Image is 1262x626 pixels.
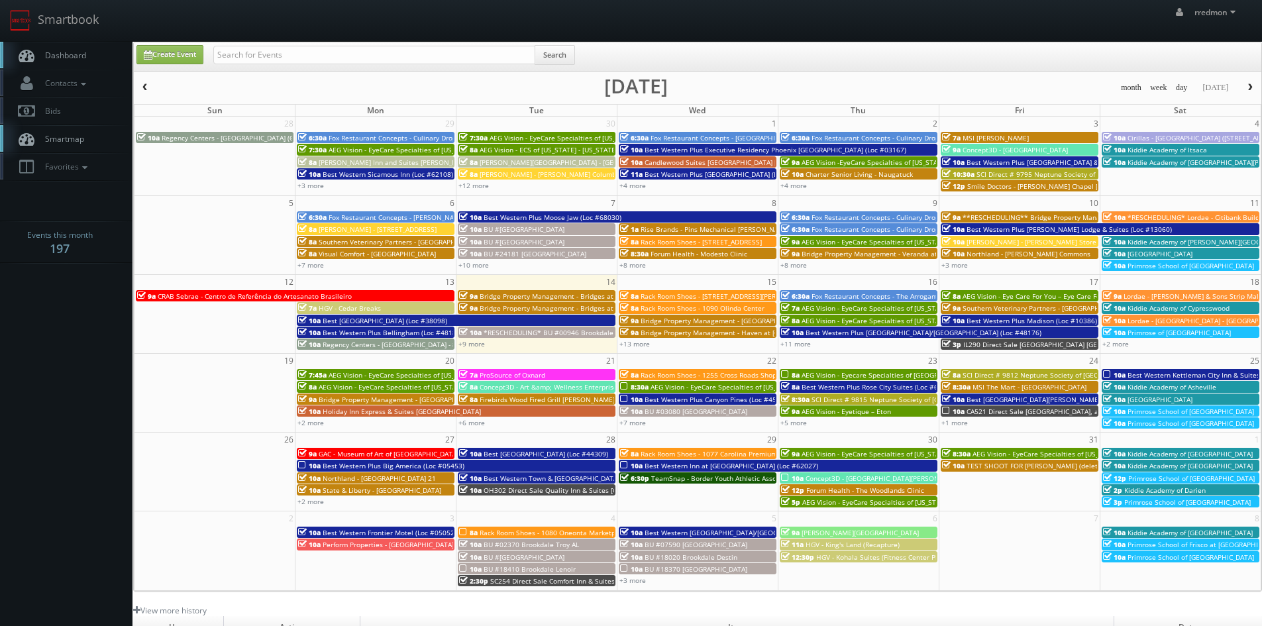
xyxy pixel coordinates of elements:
[298,528,321,537] span: 10a
[213,46,535,64] input: Search for Events
[458,181,489,190] a: +12 more
[812,291,1036,301] span: Fox Restaurant Concepts - The Arrogant Butcher - [GEOGRAPHIC_DATA]
[802,407,891,416] span: AEG Vision - Eyetique – Eton
[459,225,482,234] span: 10a
[1128,249,1192,258] span: [GEOGRAPHIC_DATA]
[1124,291,1261,301] span: Lordae - [PERSON_NAME] & Sons Strip Mall
[459,576,488,586] span: 2:30p
[942,213,961,222] span: 9a
[781,528,800,537] span: 9a
[1128,395,1192,404] span: [GEOGRAPHIC_DATA]
[1128,474,1255,483] span: Primrose School of [GEOGRAPHIC_DATA]
[1171,79,1192,96] button: day
[967,237,1096,246] span: [PERSON_NAME] - [PERSON_NAME] Store
[1103,158,1126,167] span: 10a
[620,407,643,416] span: 10a
[297,418,324,427] a: +2 more
[812,213,1021,222] span: Fox Restaurant Concepts - Culinary Dropout - [GEOGRAPHIC_DATA]
[802,158,1022,167] span: AEG Vision -EyeCare Specialties of [US_STATE] – Eyes On Sammamish
[619,418,646,427] a: +7 more
[781,158,800,167] span: 9a
[963,291,1175,301] span: AEG Vision - Eye Care For You – Eye Care For You ([PERSON_NAME])
[38,78,89,89] span: Contacts
[480,382,621,391] span: Concept3D - Art &amp; Wellness Enterprises
[1103,407,1126,416] span: 10a
[942,461,965,470] span: 10a
[1103,261,1126,270] span: 10a
[973,382,1086,391] span: MSI The Mart - [GEOGRAPHIC_DATA]
[802,528,919,537] span: [PERSON_NAME][GEOGRAPHIC_DATA]
[620,370,639,380] span: 8a
[806,540,900,549] span: HGV - King's Land (Recapture)
[641,237,762,246] span: Rack Room Shoes - [STREET_ADDRESS]
[641,225,790,234] span: Rise Brands - Pins Mechanical [PERSON_NAME]
[484,249,586,258] span: BU #24181 [GEOGRAPHIC_DATA]
[480,158,668,167] span: [PERSON_NAME][GEOGRAPHIC_DATA] - [GEOGRAPHIC_DATA]
[620,382,649,391] span: 8:30a
[963,133,1029,142] span: MSI [PERSON_NAME]
[1128,328,1231,337] span: Primrose of [GEOGRAPHIC_DATA]
[298,170,321,179] span: 10a
[781,382,800,391] span: 8a
[1194,7,1239,18] span: rredmon
[942,182,965,191] span: 12p
[459,249,482,258] span: 10a
[967,225,1172,234] span: Best Western Plus [PERSON_NAME] Lodge & Suites (Loc #13060)
[1128,145,1207,154] span: Kiddie Academy of Itsaca
[967,182,1192,191] span: Smile Doctors - [PERSON_NAME] Chapel [PERSON_NAME] Orthodontics
[298,407,321,416] span: 10a
[1103,540,1126,549] span: 10a
[459,145,478,154] span: 8a
[942,303,961,313] span: 9a
[459,528,478,537] span: 8a
[973,449,1183,458] span: AEG Vision - EyeCare Specialties of [US_STATE] – Olympic Eye Care
[158,291,352,301] span: CRAB Sebrae - Centro de Referência do Artesanato Brasileiro
[620,303,639,313] span: 8a
[781,249,800,258] span: 9a
[323,340,472,349] span: Regency Centers - [GEOGRAPHIC_DATA] - 80043
[1103,316,1126,325] span: 10a
[298,316,321,325] span: 10a
[38,161,91,172] span: Favorites
[38,50,86,61] span: Dashboard
[323,474,436,483] span: Northland - [GEOGRAPHIC_DATA] 21
[1103,213,1126,222] span: 10a
[806,474,963,483] span: Concept3D - [GEOGRAPHIC_DATA][PERSON_NAME]
[963,303,1127,313] span: Southern Veterinary Partners - [GEOGRAPHIC_DATA]
[651,382,916,391] span: AEG Vision - EyeCare Specialties of [US_STATE] – Eyeworks of San Mateo Optometry
[1128,382,1216,391] span: Kiddie Academy of Asheville
[298,225,317,234] span: 8a
[458,339,485,348] a: +9 more
[10,10,31,31] img: smartbook-logo.png
[942,407,965,416] span: 10a
[967,316,1097,325] span: Best Western Plus Madison (Loc #10386)
[490,576,637,586] span: SC254 Direct Sale Comfort Inn & Suites at I-85
[619,260,646,270] a: +8 more
[484,237,564,246] span: BU #[GEOGRAPHIC_DATA]
[802,249,1004,258] span: Bridge Property Management - Veranda at [GEOGRAPHIC_DATA]
[459,213,482,222] span: 10a
[641,291,814,301] span: Rack Room Shoes - [STREET_ADDRESS][PERSON_NAME]
[1103,382,1126,391] span: 10a
[641,303,764,313] span: Rack Room Shoes - 1090 Olinda Center
[967,249,1090,258] span: Northland - [PERSON_NAME] Commons
[651,474,798,483] span: TeamSnap - Border Youth Athletic Association
[781,303,800,313] span: 7a
[651,133,871,142] span: Fox Restaurant Concepts - [GEOGRAPHIC_DATA] - [GEOGRAPHIC_DATA]
[297,497,324,506] a: +2 more
[329,145,575,154] span: AEG Vision - EyeCare Specialties of [US_STATE] – Southwest Orlando Eye Care
[38,133,84,144] span: Smartmap
[641,328,837,337] span: Bridge Property Management - Haven at [GEOGRAPHIC_DATA]
[480,370,545,380] span: ProSource of Oxnard
[781,552,814,562] span: 12:30p
[459,486,482,495] span: 10a
[480,395,615,404] span: Firebirds Wood Fired Grill [PERSON_NAME]
[802,237,1039,246] span: AEG Vision - EyeCare Specialties of [US_STATE] – [PERSON_NAME] Eye Care
[1103,395,1126,404] span: 10a
[1128,407,1254,416] span: Primrose School of [GEOGRAPHIC_DATA]
[645,461,818,470] span: Best Western Inn at [GEOGRAPHIC_DATA] (Loc #62027)
[329,370,588,380] span: AEG Vision - EyeCare Specialties of [US_STATE] – [GEOGRAPHIC_DATA] HD EyeCare
[1103,528,1126,537] span: 10a
[781,328,804,337] span: 10a
[319,249,436,258] span: Visual Comfort - [GEOGRAPHIC_DATA]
